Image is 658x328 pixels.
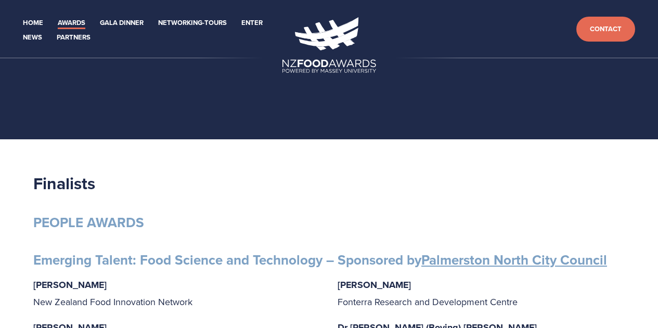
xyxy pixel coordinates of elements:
strong: [PERSON_NAME] [33,278,107,292]
strong: Emerging Talent: Food Science and Technology – Sponsored by [33,250,607,270]
strong: [PERSON_NAME] [338,278,411,292]
a: News [23,32,42,44]
a: Palmerston North City Council [421,250,607,270]
a: Partners [57,32,91,44]
strong: Finalists [33,171,95,195]
p: Fonterra Research and Development Centre [338,277,625,310]
a: Networking-Tours [158,17,227,29]
a: Home [23,17,43,29]
a: Contact [576,17,635,42]
a: Awards [58,17,85,29]
p: New Zealand Food Innovation Network [33,277,321,310]
a: Gala Dinner [100,17,144,29]
strong: PEOPLE AWARDS [33,213,144,232]
a: Enter [241,17,263,29]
